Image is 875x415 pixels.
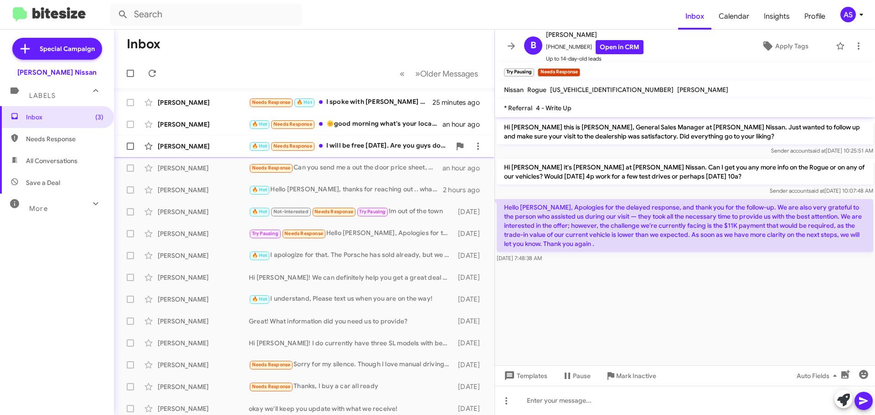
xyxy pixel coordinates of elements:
div: [DATE] [453,317,487,326]
span: Rogue [527,86,546,94]
button: Apply Tags [738,38,831,54]
span: Needs Response [252,99,291,105]
div: AS [840,7,856,22]
div: 25 minutes ago [432,98,487,107]
div: [DATE] [453,273,487,282]
div: Great! What information did you need us to provide? [249,317,453,326]
div: an hour ago [443,164,487,173]
span: [DATE] 7:48:38 AM [497,255,542,261]
div: [PERSON_NAME] [158,273,249,282]
div: [DATE] [453,404,487,413]
p: Hi [PERSON_NAME] it's [PERSON_NAME] at [PERSON_NAME] Nissan. Can I get you any more info on the R... [497,159,873,184]
span: said at [808,187,824,194]
span: 🔥 Hot [252,143,268,149]
span: Templates [502,368,547,384]
nav: Page navigation example [395,64,484,83]
div: Hello [PERSON_NAME], thanks for reaching out .. what are you available to stop in for a test driv... [249,184,443,195]
span: 🔥 Hot [252,252,268,258]
a: Open in CRM [596,40,643,54]
span: » [415,68,420,79]
button: Templates [495,368,555,384]
div: Hi [PERSON_NAME]! I do currently have three SL models with bench seats! When would you be availab... [249,338,453,348]
span: [US_VEHICLE_IDENTIFICATION_NUMBER] [550,86,674,94]
div: [DATE] [453,338,487,348]
div: [PERSON_NAME] [158,229,249,238]
a: Calendar [711,3,757,30]
span: More [29,205,48,213]
div: [PERSON_NAME] [158,295,249,304]
button: Pause [555,368,598,384]
div: I spoke with [PERSON_NAME] about an hour ago [249,97,432,108]
div: Hello [PERSON_NAME], Apologies for the delayed response, and thank you for the follow-up. We are ... [249,228,453,239]
input: Search [110,4,302,26]
span: 🔥 Hot [252,296,268,302]
span: « [400,68,405,79]
div: Thanks, I buy a car all ready [249,381,453,392]
button: Auto Fields [789,368,848,384]
h1: Inbox [127,37,160,51]
div: [PERSON_NAME] [158,164,249,173]
span: [PERSON_NAME] [546,29,643,40]
div: I understand, Please text us when you are on the way! [249,294,453,304]
span: Needs Response [26,134,103,143]
div: [PERSON_NAME] [158,185,249,195]
div: [DATE] [453,360,487,369]
span: Sender account [DATE] 10:25:51 AM [771,147,873,154]
div: [PERSON_NAME] [158,251,249,260]
div: [DATE] [453,382,487,391]
span: B [530,38,536,53]
div: [PERSON_NAME] [158,120,249,129]
span: Not-Interested [273,209,309,215]
a: Profile [797,3,833,30]
div: okay we'll keep you update with what we receive! [249,404,453,413]
span: 🔥 Hot [252,209,268,215]
span: Sender account [DATE] 10:07:48 AM [770,187,873,194]
small: Try Pausing [504,68,534,77]
span: 🔥 Hot [252,187,268,193]
span: Special Campaign [40,44,95,53]
span: Labels [29,92,56,100]
div: [PERSON_NAME] [158,404,249,413]
a: Inbox [678,3,711,30]
span: * Referral [504,104,532,112]
div: Sorry for my silence. Though I love manual driving, I'm using common sense here (I'm on I10 every... [249,359,453,370]
span: Pause [573,368,591,384]
span: Inbox [26,113,103,122]
span: 🔥 Hot [297,99,312,105]
span: Nissan [504,86,524,94]
span: Needs Response [273,143,312,149]
div: [PERSON_NAME] [158,98,249,107]
span: Apply Tags [775,38,808,54]
div: [PERSON_NAME] [158,207,249,216]
span: All Conversations [26,156,77,165]
p: Hello [PERSON_NAME], Apologies for the delayed response, and thank you for the follow-up. We are ... [497,199,873,252]
button: Previous [394,64,410,83]
p: Hi [PERSON_NAME] this is [PERSON_NAME], General Sales Manager at [PERSON_NAME] Nissan. Just wante... [497,119,873,144]
span: Auto Fields [797,368,840,384]
span: Needs Response [252,362,291,368]
span: Needs Response [252,384,291,389]
div: [DATE] [453,229,487,238]
span: [PERSON_NAME] [677,86,728,94]
div: an hour ago [443,120,487,129]
div: [DATE] [453,251,487,260]
a: Insights [757,3,797,30]
div: [PERSON_NAME] [158,382,249,391]
a: Special Campaign [12,38,102,60]
div: [PERSON_NAME] [158,317,249,326]
span: Needs Response [273,121,312,127]
div: 2 hours ago [443,185,487,195]
span: Needs Response [252,165,291,171]
div: Can you send me a out the door price sheet, without that extra theft and paint protection plan on... [249,163,443,173]
button: Mark Inactive [598,368,664,384]
span: 🔥 Hot [252,121,268,127]
div: [PERSON_NAME] [158,142,249,151]
div: I will be free [DATE]. Are you guys doing the EV tax credit as well? [249,141,451,151]
span: (3) [95,113,103,122]
button: Next [410,64,484,83]
span: Try Pausing [252,231,278,236]
span: Up to 14-day-old leads [546,54,643,63]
